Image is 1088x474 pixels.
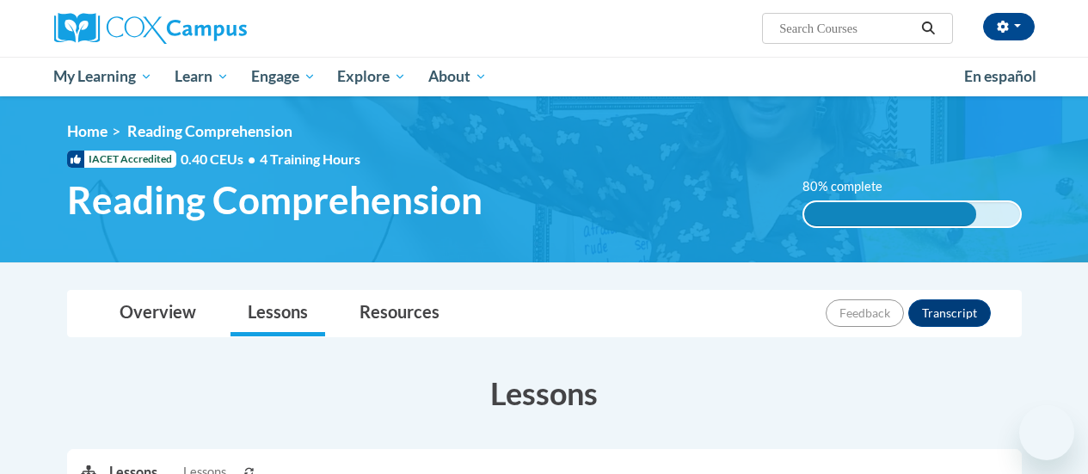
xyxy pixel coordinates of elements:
div: Main menu [41,57,1048,96]
span: IACET Accredited [67,151,176,168]
span: Reading Comprehension [127,122,292,140]
span: Explore [337,66,406,87]
a: About [417,57,498,96]
button: Account Settings [983,13,1035,40]
span: My Learning [53,66,152,87]
a: Explore [326,57,417,96]
input: Search Courses [778,18,915,39]
label: 80% complete [802,177,901,196]
iframe: Button to launch messaging window [1019,405,1074,460]
a: Overview [102,291,213,336]
button: Search [915,18,941,39]
span: Learn [175,66,229,87]
img: Cox Campus [54,13,247,44]
a: Lessons [231,291,325,336]
span: • [248,151,255,167]
a: Cox Campus [54,13,364,44]
span: Reading Comprehension [67,177,483,223]
a: En español [953,58,1048,95]
a: Resources [342,291,457,336]
h3: Lessons [67,372,1022,415]
span: En español [964,67,1036,85]
span: About [428,66,487,87]
span: 4 Training Hours [260,151,360,167]
span: 0.40 CEUs [181,150,260,169]
a: My Learning [43,57,164,96]
button: Transcript [908,299,991,327]
button: Feedback [826,299,904,327]
a: Home [67,122,108,140]
span: Engage [251,66,316,87]
a: Learn [163,57,240,96]
div: 80% complete [804,202,977,226]
a: Engage [240,57,327,96]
